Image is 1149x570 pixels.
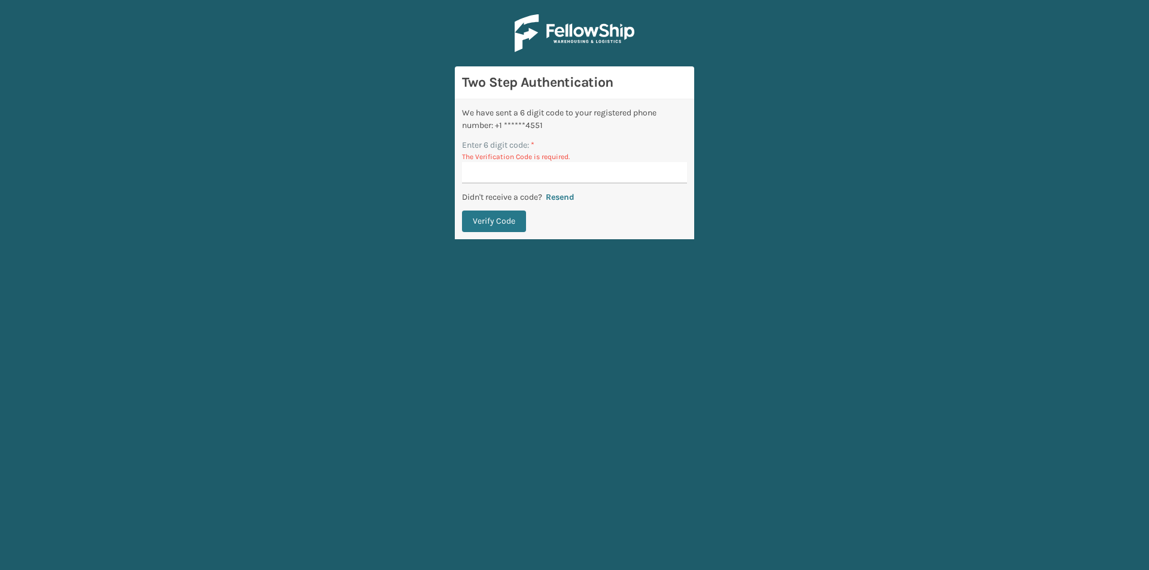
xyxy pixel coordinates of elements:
[462,211,526,232] button: Verify Code
[462,151,687,162] p: The Verification Code is required.
[515,14,634,52] img: Logo
[462,139,534,151] label: Enter 6 digit code:
[462,191,542,203] p: Didn't receive a code?
[462,106,687,132] div: We have sent a 6 digit code to your registered phone number: +1 ******4551
[542,192,578,203] button: Resend
[462,74,687,92] h3: Two Step Authentication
